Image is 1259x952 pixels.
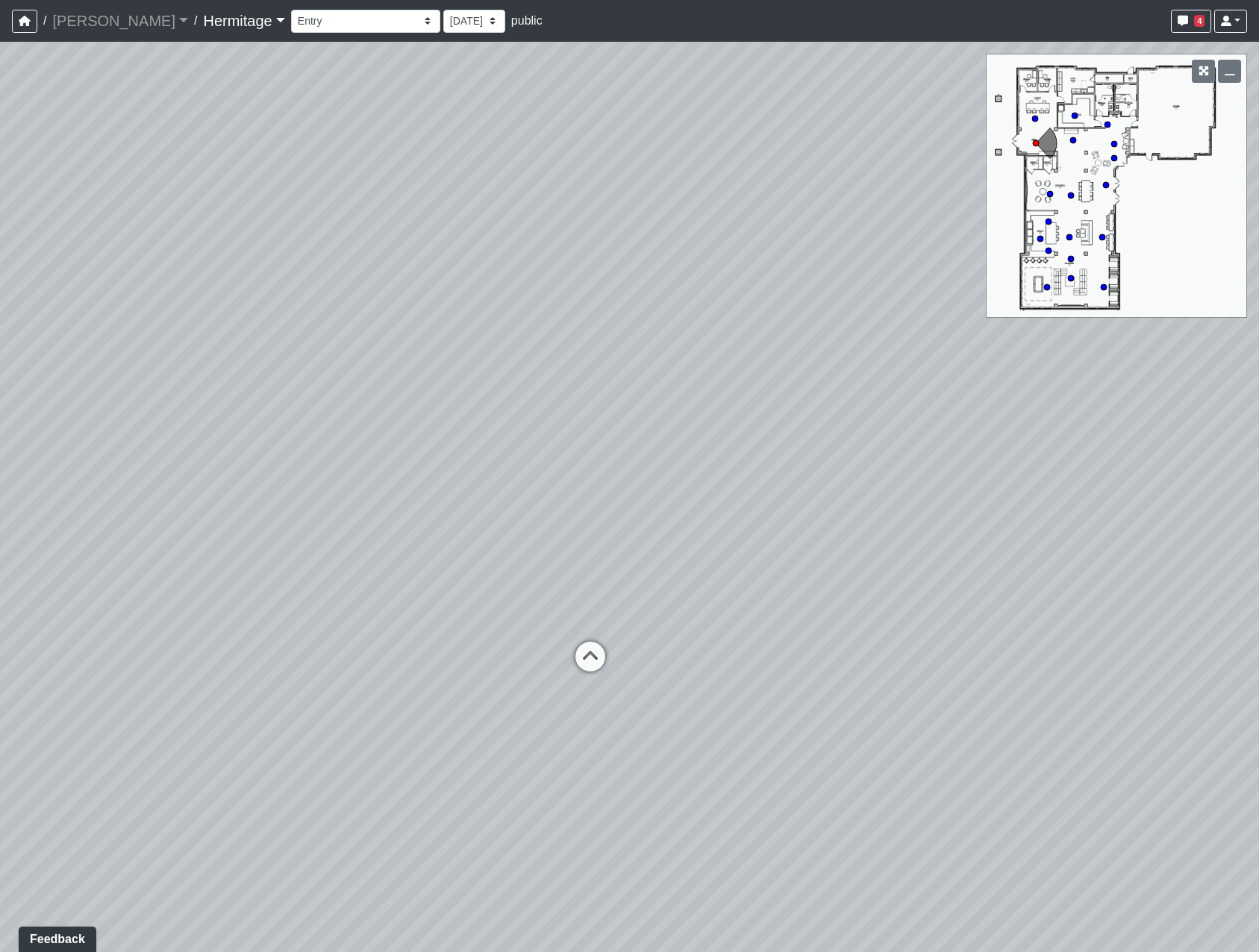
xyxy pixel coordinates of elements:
button: 4 [1171,10,1211,33]
span: 4 [1194,15,1205,27]
a: Hermitage [203,6,284,36]
span: public [511,14,543,27]
span: / [188,6,203,36]
span: / [37,6,52,36]
iframe: Ybug feedback widget [11,922,99,952]
a: [PERSON_NAME] [52,6,188,36]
